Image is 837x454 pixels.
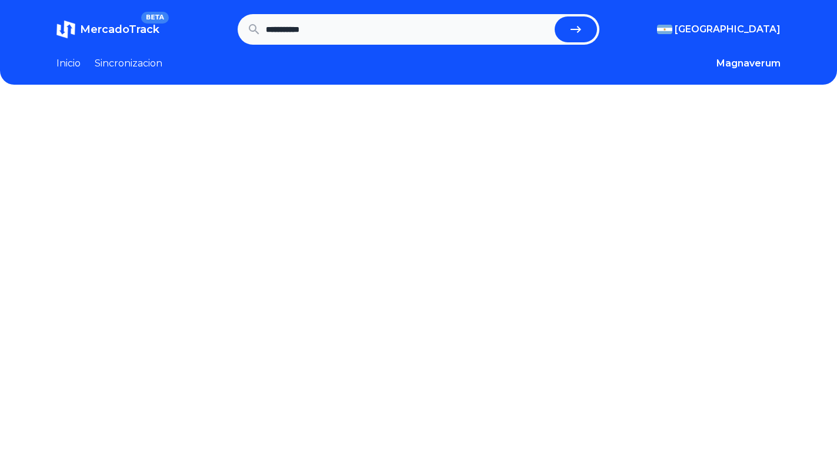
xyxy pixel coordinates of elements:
[56,20,75,39] img: MercadoTrack
[657,22,781,36] button: [GEOGRAPHIC_DATA]
[657,25,672,34] img: Argentina
[80,23,159,36] span: MercadoTrack
[95,56,162,71] a: Sincronizacion
[675,22,781,36] span: [GEOGRAPHIC_DATA]
[141,12,169,24] span: BETA
[56,56,81,71] a: Inicio
[716,56,781,71] button: Magnaverum
[56,20,159,39] a: MercadoTrackBETA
